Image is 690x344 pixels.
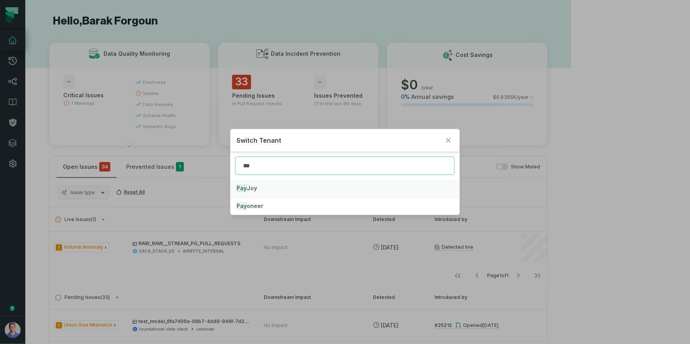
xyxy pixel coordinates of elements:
button: Payoneer [231,197,460,215]
button: Close [444,136,453,145]
button: PayJoy [231,180,460,197]
h2: Switch Tenant [237,136,441,145]
mark: Pay [237,202,247,210]
span: Joy [237,185,257,191]
span: oneer [237,202,264,209]
mark: Pay [237,184,247,192]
